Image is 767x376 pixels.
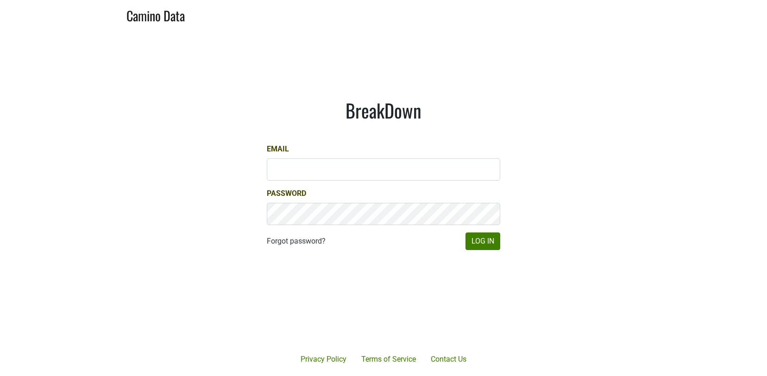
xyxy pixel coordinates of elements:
a: Forgot password? [267,236,326,247]
label: Password [267,188,306,199]
a: Terms of Service [354,350,423,369]
a: Contact Us [423,350,474,369]
a: Camino Data [126,4,185,25]
label: Email [267,144,289,155]
a: Privacy Policy [293,350,354,369]
h1: BreakDown [267,99,500,121]
button: Log In [465,232,500,250]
